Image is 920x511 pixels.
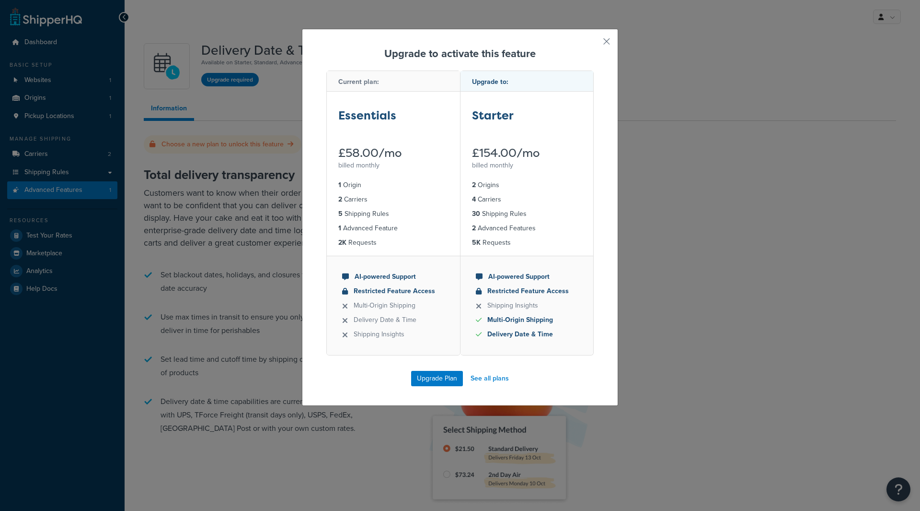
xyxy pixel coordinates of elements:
strong: 4 [472,194,476,204]
strong: 2 [472,180,476,190]
li: Multi-Origin Shipping [476,315,578,325]
div: Upgrade to: [460,71,594,92]
div: billed monthly [472,159,582,172]
li: Advanced Features [472,223,582,234]
strong: 30 [472,209,480,219]
div: billed monthly [338,159,448,172]
li: Restricted Feature Access [342,286,445,297]
div: Current plan: [327,71,460,92]
li: Shipping Rules [338,209,448,219]
li: Origins [472,180,582,190]
li: AI-powered Support [342,272,445,282]
li: Restricted Feature Access [476,286,578,297]
li: Delivery Date & Time [342,315,445,325]
strong: 2 [338,194,342,204]
li: Shipping Insights [342,329,445,340]
li: Delivery Date & Time [476,329,578,340]
li: Carriers [472,194,582,205]
strong: Essentials [338,107,396,123]
li: Requests [472,238,582,248]
strong: 1 [338,223,341,233]
li: Shipping Insights [476,300,578,311]
li: Multi-Origin Shipping [342,300,445,311]
strong: 1 [338,180,341,190]
li: Advanced Feature [338,223,448,234]
strong: Upgrade to activate this feature [384,46,536,61]
li: Origin [338,180,448,190]
strong: 5 [338,209,343,219]
div: £58.00/mo [338,147,448,159]
strong: 5K [472,238,481,248]
li: Requests [338,238,448,248]
strong: Starter [472,107,514,123]
div: £154.00/mo [472,147,582,159]
button: Upgrade Plan [411,371,463,386]
strong: 2 [472,223,476,233]
strong: 2K [338,238,346,248]
li: Carriers [338,194,448,205]
li: AI-powered Support [476,272,578,282]
li: Shipping Rules [472,209,582,219]
a: See all plans [471,372,509,385]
